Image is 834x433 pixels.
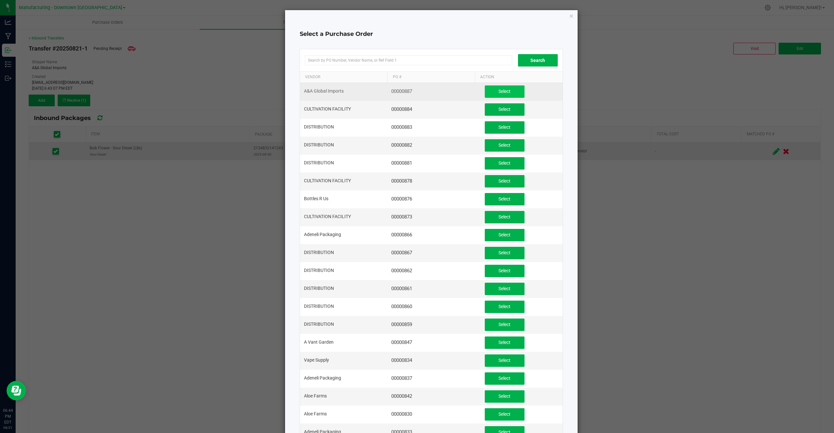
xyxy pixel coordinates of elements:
span: Select [498,107,510,112]
div: 00000878 [391,178,471,184]
button: Select [485,408,525,421]
span: DISTRIBUTION [304,304,334,309]
span: Select [498,196,510,202]
span: CULTIVATION FACILITY [304,214,351,219]
h4: Select a Purchase Order [300,30,563,38]
span: Select [498,376,510,381]
span: A Vant Garden [304,339,334,345]
button: Select [485,390,525,403]
span: DISTRIBUTION [304,321,334,327]
button: Select [485,229,525,241]
span: Select [498,232,510,237]
div: 00000884 [391,106,471,112]
span: DISTRIBUTION [304,160,334,165]
span: Adeneli Packaging [304,232,341,237]
div: 00000837 [391,375,471,381]
button: Select [485,139,525,152]
span: Aloe Farms [304,411,327,416]
div: 00000883 [391,124,471,130]
span: Vape Supply [304,357,329,363]
span: CULTIVATION FACILITY [304,178,351,183]
div: 00000847 [391,339,471,346]
div: 00000830 [391,411,471,417]
button: Select [485,372,525,385]
div: 00000881 [391,160,471,166]
button: Select [485,265,525,277]
span: Select [498,250,510,255]
button: Select [485,336,525,349]
input: Search by PO Number, Vendor Name, or Ref Field 1 [305,55,512,65]
button: Search [518,54,558,67]
div: 00000866 [391,232,471,238]
span: Select [498,142,510,148]
span: DISTRIBUTION [304,250,334,255]
span: Select [498,268,510,273]
span: Search [530,58,545,63]
span: DISTRIBUTION [304,268,334,273]
button: Select [485,354,525,367]
div: 00000842 [391,393,471,399]
span: Bottles R Us [304,196,328,201]
span: Select [498,89,510,94]
span: Action [480,75,494,79]
iframe: Resource center [7,381,26,400]
button: Select [485,121,525,134]
div: 00000873 [391,214,471,220]
span: Select [498,394,510,399]
div: 00000861 [391,286,471,292]
span: Select [498,340,510,345]
span: PO # [393,75,401,79]
button: Select [485,175,525,187]
div: 00000887 [391,88,471,95]
div: 00000882 [391,142,471,148]
span: Select [498,178,510,184]
span: Select [498,125,510,130]
div: 00000834 [391,357,471,364]
span: DISTRIBUTION [304,286,334,291]
span: Adeneli Packaging [304,375,341,381]
span: CULTIVATION FACILITY [304,106,351,112]
div: 00000859 [391,321,471,328]
div: 00000867 [391,250,471,256]
button: Select [485,103,525,116]
button: Select [485,283,525,295]
div: 00000860 [391,304,471,310]
span: Select [498,214,510,219]
span: Select [498,160,510,166]
button: Select [485,247,525,259]
button: Select [485,319,525,331]
span: Select [498,286,510,291]
span: Select [498,411,510,417]
span: Vendor [305,75,320,79]
button: Select [485,301,525,313]
div: 00000862 [391,268,471,274]
span: A&A Global Imports [304,88,344,94]
span: Select [498,358,510,363]
span: Aloe Farms [304,393,327,398]
span: DISTRIBUTION [304,142,334,147]
div: 00000876 [391,196,471,202]
span: DISTRIBUTION [304,124,334,129]
button: Select [485,211,525,223]
span: Select [498,304,510,309]
button: Select [485,85,525,98]
button: Select [485,193,525,205]
span: Select [498,322,510,327]
button: Select [485,157,525,170]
